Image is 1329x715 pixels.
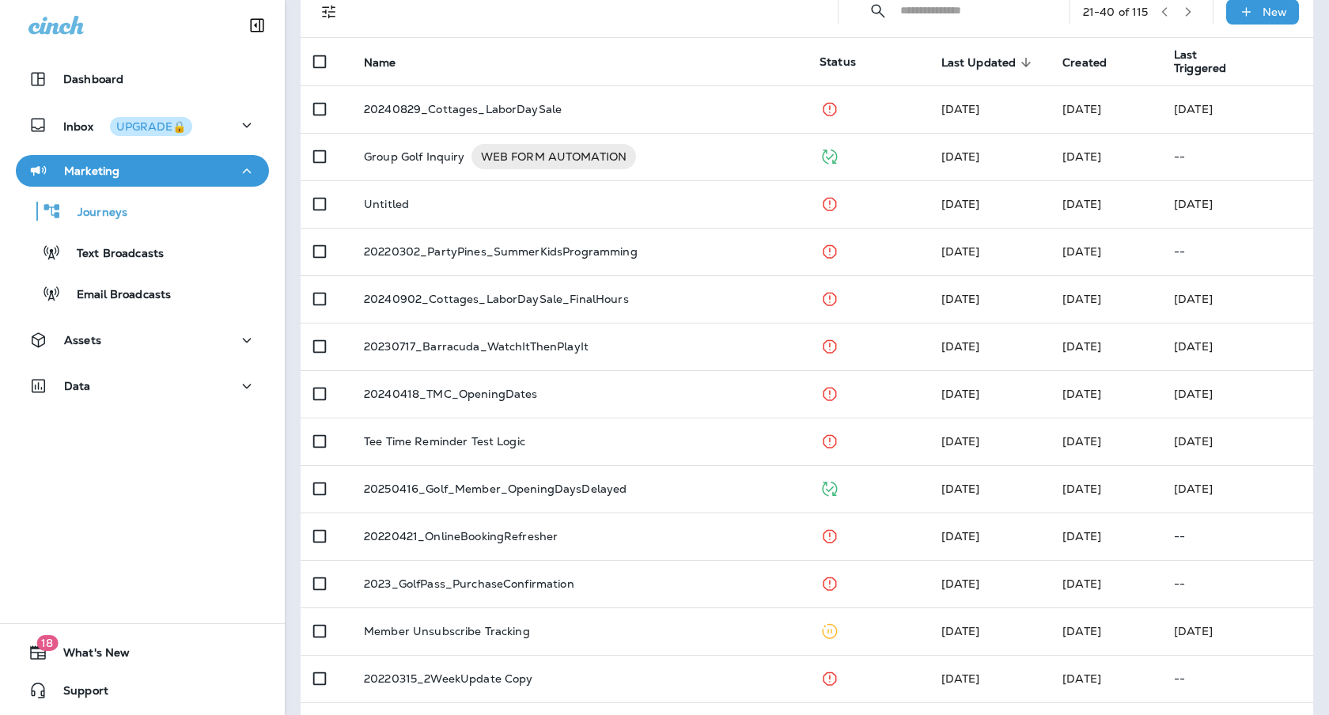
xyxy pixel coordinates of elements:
[16,236,269,269] button: Text Broadcasts
[364,198,409,210] p: Untitled
[820,243,839,257] span: Stopped
[364,625,530,637] p: Member Unsubscribe Tracking
[16,109,269,141] button: InboxUPGRADE🔒
[1062,339,1101,354] span: Colin Lygren
[64,165,119,177] p: Marketing
[364,245,638,258] p: 20220302_PartyPines_SummerKidsProgramming
[1161,275,1313,323] td: [DATE]
[364,55,417,70] span: Name
[1263,6,1287,18] p: New
[16,637,269,668] button: 18What's New
[63,73,123,85] p: Dashboard
[1161,465,1313,513] td: [DATE]
[941,292,980,306] span: Colin Lygren
[64,334,101,346] p: Assets
[941,102,980,116] span: Colin Lygren
[941,482,980,496] span: Colin Lygren
[16,370,269,402] button: Data
[16,324,269,356] button: Assets
[941,434,980,448] span: Colin Lygren
[941,55,1037,70] span: Last Updated
[16,63,269,95] button: Dashboard
[1062,577,1101,591] span: Unknown
[364,388,538,400] p: 20240418_TMC_OpeningDates
[62,206,127,221] p: Journeys
[116,121,186,132] div: UPGRADE🔒
[16,277,269,310] button: Email Broadcasts
[941,56,1017,70] span: Last Updated
[364,482,627,495] p: 20250416_Golf_Member_OpeningDaysDelayed
[1062,56,1107,70] span: Created
[1062,434,1101,448] span: Unknown
[1174,150,1301,163] p: --
[63,117,192,134] p: Inbox
[1161,323,1313,370] td: [DATE]
[471,149,637,165] span: WEB FORM AUTOMATION
[364,144,465,169] p: Group Golf Inquiry
[820,55,856,69] span: Status
[1174,48,1236,75] span: Last Triggered
[364,672,533,685] p: 20220315_2WeekUpdate Copy
[1062,244,1101,259] span: Unknown
[47,684,108,703] span: Support
[1083,6,1149,18] div: 21 - 40 of 115
[1062,55,1127,70] span: Created
[1174,245,1301,258] p: --
[1161,370,1313,418] td: [DATE]
[16,155,269,187] button: Marketing
[1062,529,1101,543] span: Unknown
[1161,85,1313,133] td: [DATE]
[941,624,980,638] span: Colin Lygren
[941,671,980,686] span: Colin Lygren
[820,480,839,494] span: Published
[941,339,980,354] span: Colin Lygren
[1062,387,1101,401] span: Colin Lygren
[1062,624,1101,638] span: Colin Lygren
[61,247,164,262] p: Text Broadcasts
[820,338,839,352] span: Stopped
[364,340,589,353] p: 20230717_Barracuda_WatchItThenPlayIt
[1062,482,1101,496] span: Colin Lygren
[16,675,269,706] button: Support
[941,529,980,543] span: Colin Lygren
[820,290,839,305] span: Stopped
[1174,530,1301,543] p: --
[1161,607,1313,655] td: [DATE]
[47,646,130,665] span: What's New
[1174,48,1256,75] span: Last Triggered
[471,144,637,169] div: WEB FORM AUTOMATION
[941,244,980,259] span: Colin Lygren
[61,288,171,303] p: Email Broadcasts
[1062,197,1101,211] span: Colin Lygren
[820,433,839,447] span: Stopped
[1062,102,1101,116] span: Colin Lygren
[820,100,839,115] span: Stopped
[820,670,839,684] span: Stopped
[364,293,629,305] p: 20240902_Cottages_LaborDaySale_FinalHours
[364,103,562,115] p: 20240829_Cottages_LaborDaySale
[1062,671,1101,686] span: Unknown
[1174,672,1301,685] p: --
[364,435,525,448] p: Tee Time Reminder Test Logic
[820,528,839,542] span: Stopped
[364,56,396,70] span: Name
[941,149,980,164] span: Colin Lygren
[364,530,558,543] p: 20220421_OnlineBookingRefresher
[235,9,279,41] button: Collapse Sidebar
[820,195,839,210] span: Stopped
[1062,292,1101,306] span: Colin Lygren
[16,195,269,228] button: Journeys
[820,622,839,637] span: Paused
[1161,418,1313,465] td: [DATE]
[36,635,58,651] span: 18
[1161,180,1313,228] td: [DATE]
[941,387,980,401] span: Colin Lygren
[64,380,91,392] p: Data
[1174,577,1301,590] p: --
[364,577,574,590] p: 2023_GolfPass_PurchaseConfirmation
[820,148,839,162] span: Published
[820,385,839,399] span: Stopped
[941,197,980,211] span: Colin Lygren
[820,575,839,589] span: Stopped
[1062,149,1101,164] span: Unknown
